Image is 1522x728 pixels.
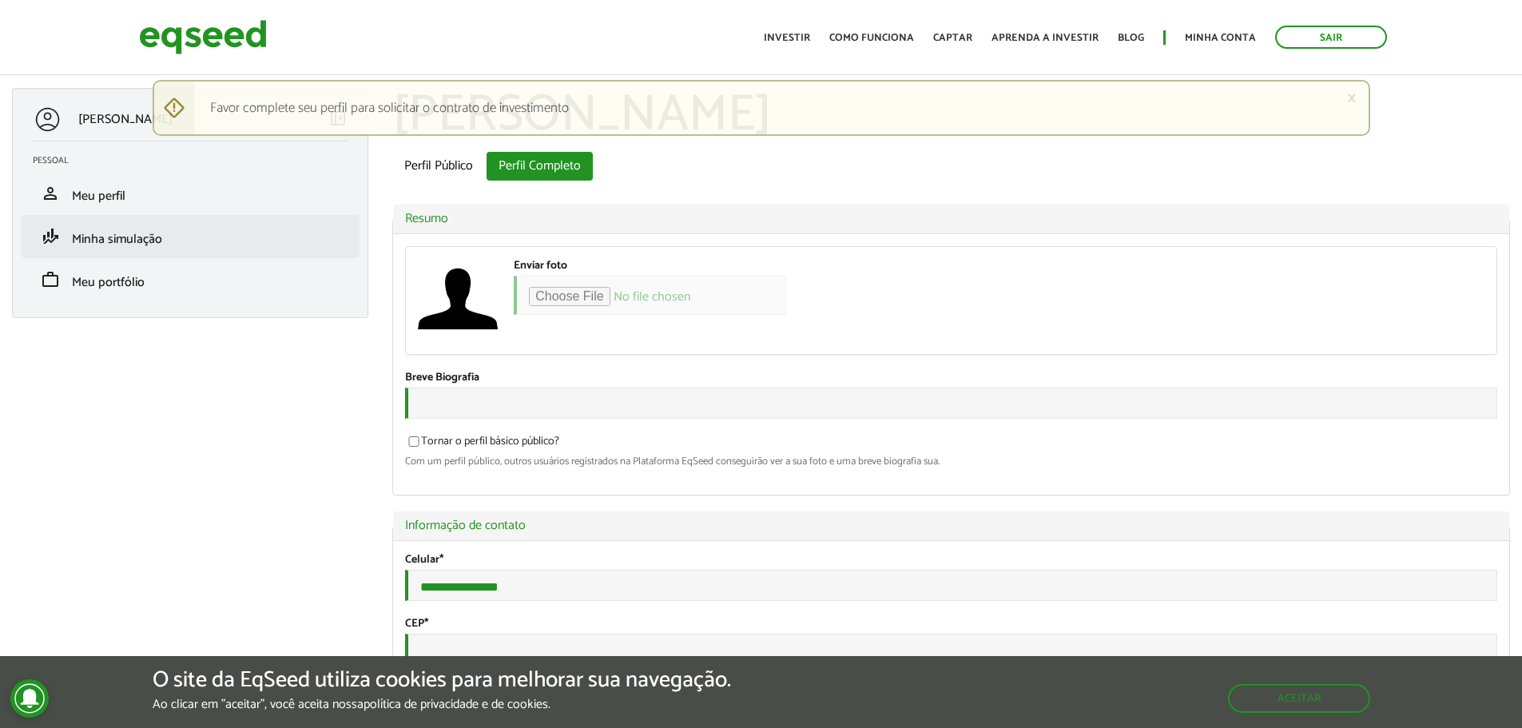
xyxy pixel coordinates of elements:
[1185,33,1256,43] a: Minha conta
[405,555,443,566] label: Celular
[829,33,914,43] a: Como funciona
[1118,33,1144,43] a: Blog
[21,215,360,258] li: Minha simulação
[21,258,360,301] li: Meu portfólio
[933,33,972,43] a: Captar
[392,152,485,181] a: Perfil Público
[41,270,60,289] span: work
[33,270,348,289] a: workMeu portfólio
[78,112,173,127] p: [PERSON_NAME]
[21,172,360,215] li: Meu perfil
[1228,684,1370,713] button: Aceitar
[41,227,60,246] span: finance_mode
[153,80,1370,136] div: Favor complete seu perfil para solicitar o contrato de investimento
[33,156,360,165] h2: Pessoal
[153,668,731,693] h5: O site da EqSeed utiliza cookies para melhorar sua navegação.
[72,229,162,250] span: Minha simulação
[405,456,1497,467] div: Com um perfil público, outros usuários registrados na Plataforma EqSeed conseguirão ver a sua fot...
[405,213,1497,225] a: Resumo
[418,259,498,339] a: Ver perfil do usuário.
[405,519,1497,532] a: Informação de contato
[139,16,267,58] img: EqSeed
[364,698,548,711] a: política de privacidade e de cookies
[41,184,60,203] span: person
[33,227,348,246] a: finance_modeMinha simulação
[418,259,498,339] img: Foto de RODRIGO SAVIO LOPES TOTO
[153,697,731,712] p: Ao clicar em "aceitar", você aceita nossa .
[439,551,443,569] span: Este campo é obrigatório.
[487,152,593,181] a: Perfil Completo
[33,184,348,203] a: personMeu perfil
[1275,26,1387,49] a: Sair
[405,372,479,384] label: Breve Biografia
[424,615,428,633] span: Este campo é obrigatório.
[405,436,559,452] label: Tornar o perfil básico público?
[399,436,428,447] input: Tornar o perfil básico público?
[72,185,125,207] span: Meu perfil
[72,272,145,293] span: Meu portfólio
[405,619,428,630] label: CEP
[764,33,810,43] a: Investir
[514,261,567,272] label: Enviar foto
[991,33,1099,43] a: Aprenda a investir
[1347,90,1357,106] a: ×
